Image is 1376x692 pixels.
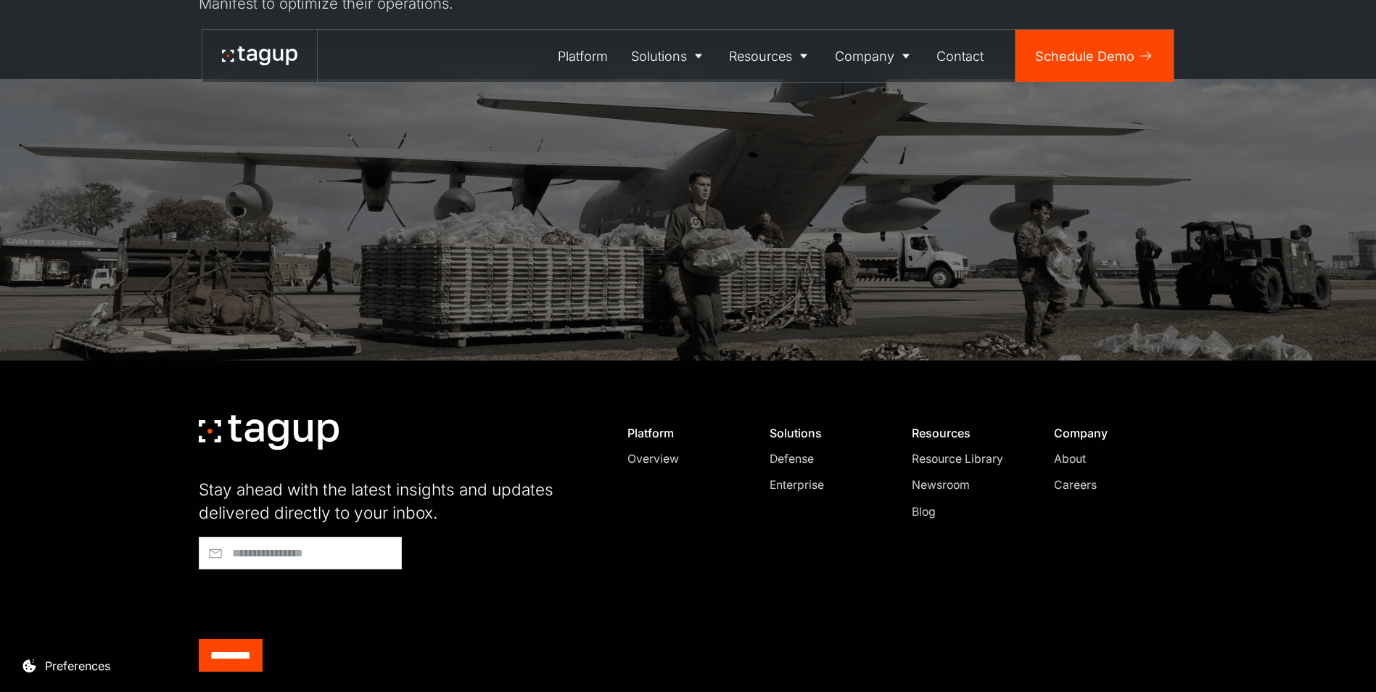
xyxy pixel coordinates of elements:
[631,46,687,66] div: Solutions
[1054,450,1165,468] a: About
[547,30,620,82] a: Platform
[1054,426,1165,440] div: Company
[718,30,824,82] a: Resources
[619,30,718,82] a: Solutions
[199,478,590,524] div: Stay ahead with the latest insights and updates delivered directly to your inbox.
[627,450,738,468] a: Overview
[912,450,1023,468] a: Resource Library
[729,46,792,66] div: Resources
[912,503,1023,521] a: Blog
[770,477,881,494] a: Enterprise
[1054,477,1165,494] a: Careers
[823,30,926,82] a: Company
[45,657,110,675] div: Preferences
[912,477,1023,494] a: Newsroom
[558,46,608,66] div: Platform
[770,450,881,468] a: Defense
[199,537,590,672] form: Footer - Early Access
[835,46,894,66] div: Company
[926,30,996,82] a: Contact
[199,576,419,633] iframe: reCAPTCHA
[1035,46,1134,66] div: Schedule Demo
[912,426,1023,440] div: Resources
[936,46,984,66] div: Contact
[770,426,881,440] div: Solutions
[627,426,738,440] div: Platform
[1015,30,1174,82] a: Schedule Demo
